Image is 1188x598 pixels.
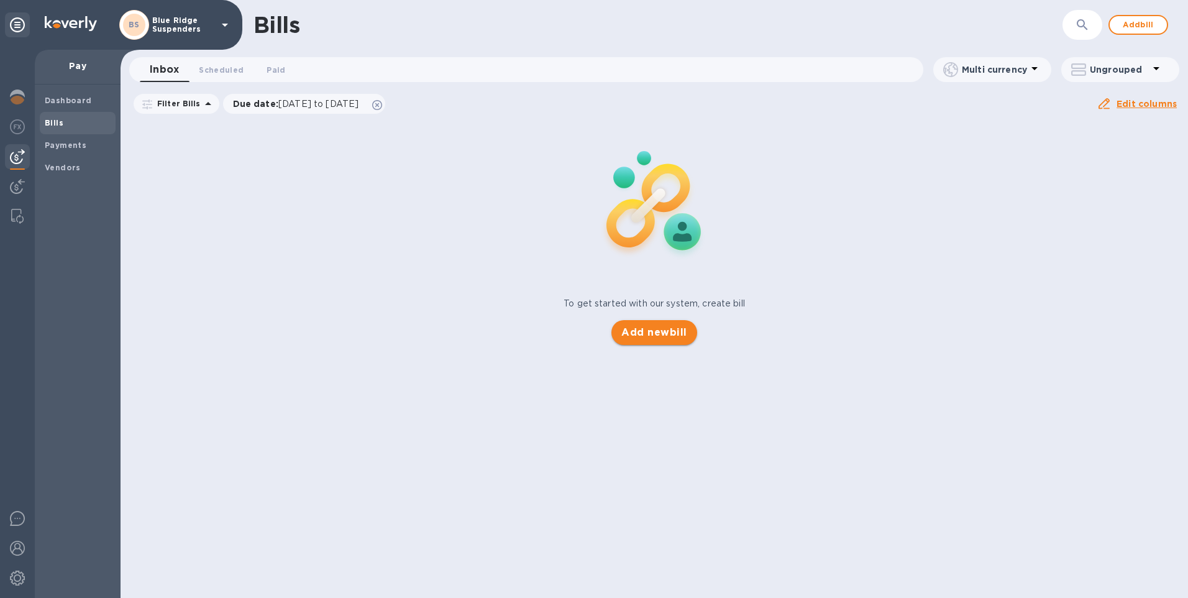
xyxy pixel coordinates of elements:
button: Addbill [1108,15,1168,35]
b: Vendors [45,163,81,172]
span: Paid [267,63,285,76]
p: To get started with our system, create bill [564,297,745,310]
b: Bills [45,118,63,127]
span: Add bill [1120,17,1157,32]
span: Inbox [150,61,179,78]
b: Payments [45,140,86,150]
img: Foreign exchange [10,119,25,134]
p: Filter Bills [152,98,201,109]
span: [DATE] to [DATE] [278,99,359,109]
div: Due date:[DATE] to [DATE] [223,94,386,114]
p: Due date : [233,98,365,110]
button: Add newbill [611,320,697,345]
img: Logo [45,16,97,31]
h1: Bills [254,12,299,38]
span: Add new bill [621,325,687,340]
p: Ungrouped [1090,63,1149,76]
p: Multi currency [962,63,1027,76]
p: Pay [45,60,111,72]
u: Edit columns [1117,99,1177,109]
span: Scheduled [199,63,244,76]
p: Blue Ridge Suspenders [152,16,214,34]
div: Unpin categories [5,12,30,37]
b: Dashboard [45,96,92,105]
b: BS [129,20,140,29]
